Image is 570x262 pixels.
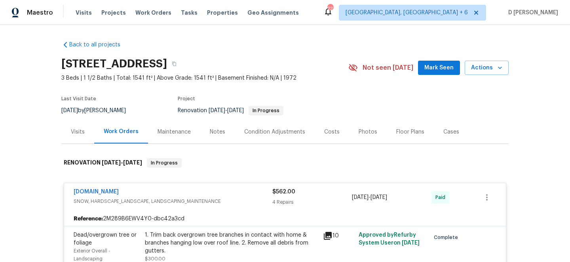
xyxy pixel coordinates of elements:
div: 227 [327,5,333,13]
span: Project [178,96,195,101]
div: Work Orders [104,128,139,136]
span: Last Visit Date [61,96,96,101]
button: Copy Address [167,57,181,71]
div: Condition Adjustments [244,128,305,136]
span: [DATE] [61,108,78,113]
button: Mark Seen [418,61,460,75]
span: Approved by Refurby System User on [359,232,420,246]
div: Photos [359,128,377,136]
h2: [STREET_ADDRESS] [61,60,167,68]
div: 1. Trim back overgrown tree branches in contact with home & branches hanging low over roof line. ... [145,231,318,255]
span: - [102,160,142,165]
span: [GEOGRAPHIC_DATA], [GEOGRAPHIC_DATA] + 6 [346,9,468,17]
span: Dead/overgrown tree or foliage [74,232,137,246]
span: [DATE] [402,240,420,246]
span: Geo Assignments [247,9,299,17]
span: In Progress [249,108,283,113]
div: Cases [443,128,459,136]
div: by [PERSON_NAME] [61,106,135,115]
span: Mark Seen [424,63,454,73]
span: $300.00 [145,256,165,261]
span: D [PERSON_NAME] [505,9,558,17]
span: [DATE] [227,108,244,113]
div: Visits [71,128,85,136]
span: 3 Beds | 1 1/2 Baths | Total: 1541 ft² | Above Grade: 1541 ft² | Basement Finished: N/A | 1972 [61,74,348,82]
div: 4 Repairs [272,198,352,206]
span: SNOW, HARDSCAPE_LANDSCAPE, LANDSCAPING_MAINTENANCE [74,197,272,205]
span: Tasks [181,10,198,15]
span: [DATE] [123,160,142,165]
span: [DATE] [370,195,387,200]
div: 2M289B6EWV4Y0-dbc42a3cd [64,212,506,226]
span: Exterior Overall - Landscaping [74,249,110,261]
span: Projects [101,9,126,17]
h6: RENOVATION [64,158,142,168]
div: Maintenance [158,128,191,136]
span: Not seen [DATE] [363,64,413,72]
span: [DATE] [102,160,121,165]
span: Actions [471,63,502,73]
span: Paid [435,193,448,201]
div: Costs [324,128,340,136]
div: Floor Plans [396,128,424,136]
span: Properties [207,9,238,17]
a: Back to all projects [61,41,137,49]
span: - [209,108,244,113]
span: $562.00 [272,189,295,195]
span: In Progress [148,159,181,167]
span: [DATE] [209,108,225,113]
span: Work Orders [135,9,171,17]
b: Reference: [74,215,103,223]
span: Complete [434,233,461,241]
div: RENOVATION [DATE]-[DATE]In Progress [61,150,509,176]
span: Renovation [178,108,283,113]
span: - [352,193,387,201]
button: Actions [465,61,509,75]
a: [DOMAIN_NAME] [74,189,119,195]
div: 10 [323,231,354,241]
span: Maestro [27,9,53,17]
span: Visits [76,9,92,17]
span: [DATE] [352,195,369,200]
div: Notes [210,128,225,136]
